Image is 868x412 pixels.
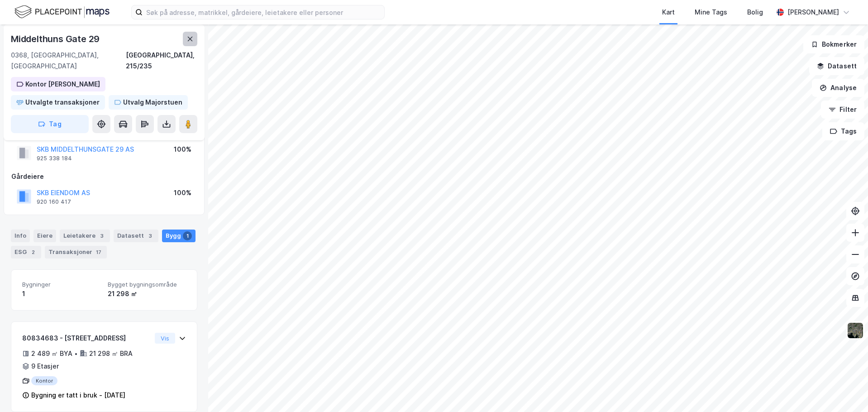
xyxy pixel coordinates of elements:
[155,333,175,344] button: Vis
[174,144,191,155] div: 100%
[31,390,125,401] div: Bygning er tatt i bruk - [DATE]
[25,97,100,108] div: Utvalgte transaksjoner
[94,248,103,257] div: 17
[60,230,110,242] div: Leietakere
[89,348,133,359] div: 21 298 ㎡ BRA
[37,155,72,162] div: 925 338 184
[108,281,186,288] span: Bygget bygningsområde
[809,57,864,75] button: Datasett
[25,79,100,90] div: Kontor [PERSON_NAME]
[31,348,72,359] div: 2 489 ㎡ BYA
[22,288,100,299] div: 1
[114,230,158,242] div: Datasett
[45,246,107,259] div: Transaksjoner
[31,361,59,372] div: 9 Etasjer
[787,7,839,18] div: [PERSON_NAME]
[823,369,868,412] iframe: Chat Widget
[108,288,186,299] div: 21 298 ㎡
[29,248,38,257] div: 2
[37,198,71,206] div: 920 160 417
[821,101,864,119] button: Filter
[11,32,101,46] div: Middelthuns Gate 29
[126,50,197,72] div: [GEOGRAPHIC_DATA], 215/235
[14,4,110,20] img: logo.f888ab2527a4732fd821a326f86c7f29.svg
[22,333,151,344] div: 80834683 - [STREET_ADDRESS]
[847,322,864,339] img: 9k=
[11,246,41,259] div: ESG
[174,187,191,198] div: 100%
[33,230,56,242] div: Eiere
[123,97,182,108] div: Utvalg Majorstuen
[822,122,864,140] button: Tags
[11,115,89,133] button: Tag
[11,50,126,72] div: 0368, [GEOGRAPHIC_DATA], [GEOGRAPHIC_DATA]
[143,5,384,19] input: Søk på adresse, matrikkel, gårdeiere, leietakere eller personer
[22,281,100,288] span: Bygninger
[747,7,763,18] div: Bolig
[662,7,675,18] div: Kart
[146,231,155,240] div: 3
[11,230,30,242] div: Info
[183,231,192,240] div: 1
[11,171,197,182] div: Gårdeiere
[812,79,864,97] button: Analyse
[97,231,106,240] div: 3
[803,35,864,53] button: Bokmerker
[162,230,196,242] div: Bygg
[695,7,727,18] div: Mine Tags
[74,350,78,357] div: •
